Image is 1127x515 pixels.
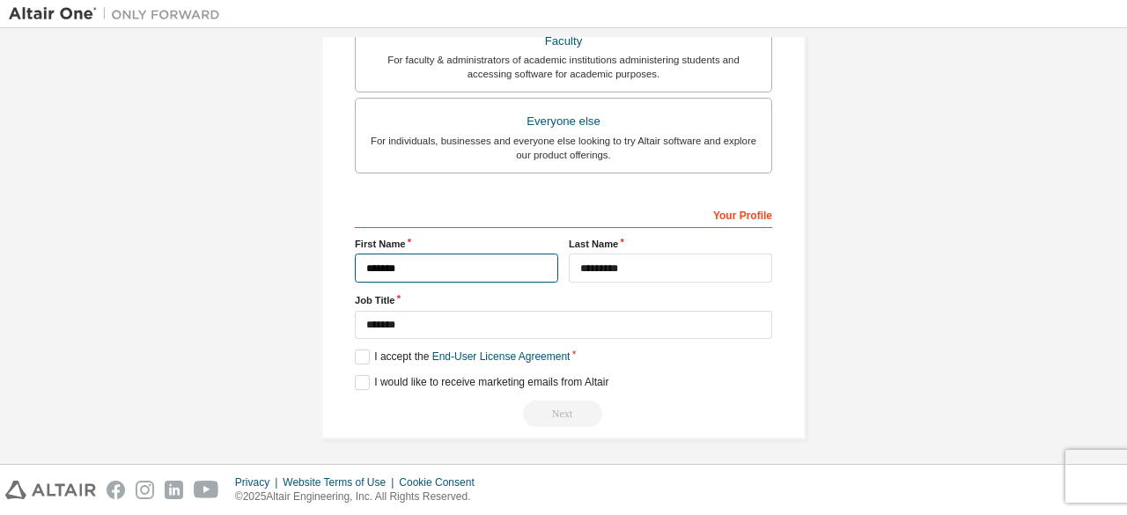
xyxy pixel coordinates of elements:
[399,475,484,489] div: Cookie Consent
[355,349,570,364] label: I accept the
[355,401,772,427] div: Select your account type to continue
[194,481,219,499] img: youtube.svg
[355,375,608,390] label: I would like to receive marketing emails from Altair
[136,481,154,499] img: instagram.svg
[355,237,558,251] label: First Name
[366,53,761,81] div: For faculty & administrators of academic institutions administering students and accessing softwa...
[107,481,125,499] img: facebook.svg
[235,489,485,504] p: © 2025 Altair Engineering, Inc. All Rights Reserved.
[9,5,229,23] img: Altair One
[283,475,399,489] div: Website Terms of Use
[366,134,761,162] div: For individuals, businesses and everyone else looking to try Altair software and explore our prod...
[432,350,571,363] a: End-User License Agreement
[235,475,283,489] div: Privacy
[165,481,183,499] img: linkedin.svg
[569,237,772,251] label: Last Name
[355,200,772,228] div: Your Profile
[366,29,761,54] div: Faculty
[366,109,761,134] div: Everyone else
[355,293,772,307] label: Job Title
[5,481,96,499] img: altair_logo.svg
